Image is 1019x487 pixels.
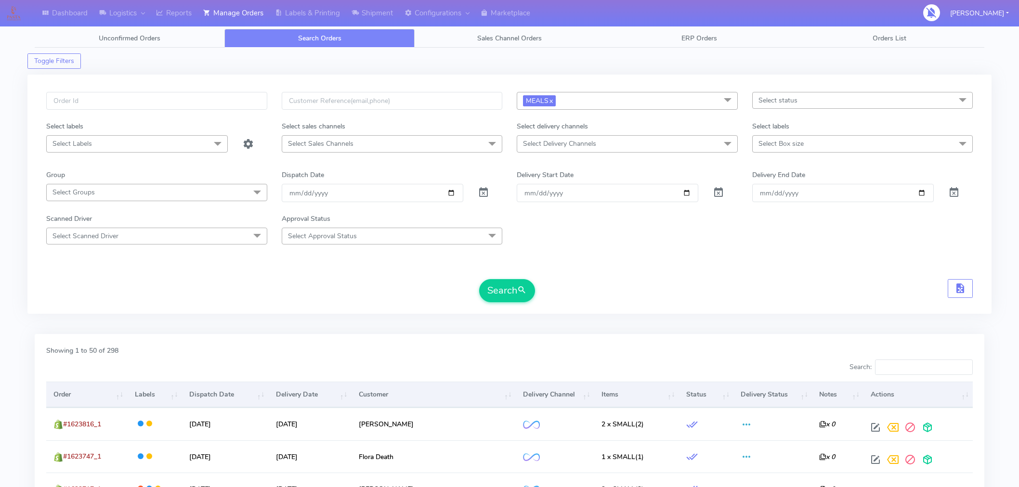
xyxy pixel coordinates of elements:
span: Unconfirmed Orders [99,34,160,43]
label: Select sales channels [282,121,345,131]
th: Delivery Status: activate to sort column ascending [733,382,812,408]
span: #1623816_1 [63,420,101,429]
label: Select labels [46,121,83,131]
span: #1623747_1 [63,452,101,461]
label: Delivery End Date [752,170,805,180]
label: Approval Status [282,214,330,224]
label: Select labels [752,121,789,131]
input: Customer Reference(email,phone) [282,92,503,110]
th: Items: activate to sort column ascending [594,382,679,408]
th: Notes: activate to sort column ascending [812,382,863,408]
img: OnFleet [523,453,540,461]
span: Select Sales Channels [288,139,353,148]
button: Search [479,279,535,302]
th: Dispatch Date: activate to sort column ascending [182,382,269,408]
input: Search: [875,359,973,375]
th: Status: activate to sort column ascending [679,382,733,408]
td: [DATE] [182,408,269,440]
a: x [549,95,553,105]
span: Select Labels [52,139,92,148]
td: Flora Death [351,440,515,473]
th: Customer: activate to sort column ascending [351,382,515,408]
label: Delivery Start Date [517,170,574,180]
label: Showing 1 to 50 of 298 [46,346,118,356]
label: Select delivery channels [517,121,588,131]
input: Order Id [46,92,267,110]
ul: Tabs [35,29,984,48]
td: [DATE] [182,440,269,473]
td: [DATE] [269,408,352,440]
label: Search: [849,359,973,375]
label: Group [46,170,65,180]
label: Dispatch Date [282,170,324,180]
span: Select Groups [52,188,95,197]
td: [DATE] [269,440,352,473]
span: 2 x SMALL [601,420,635,429]
span: Sales Channel Orders [477,34,542,43]
td: [PERSON_NAME] [351,408,515,440]
th: Labels: activate to sort column ascending [127,382,182,408]
img: shopify.png [53,452,63,462]
span: Search Orders [298,34,341,43]
button: Toggle Filters [27,53,81,69]
span: Select Delivery Channels [523,139,596,148]
span: Select status [758,96,797,105]
img: OnFleet [523,421,540,429]
span: ERP Orders [681,34,717,43]
th: Delivery Date: activate to sort column ascending [269,382,352,408]
i: x 0 [819,420,835,429]
i: x 0 [819,452,835,461]
th: Actions: activate to sort column ascending [863,382,973,408]
span: Select Approval Status [288,231,357,241]
span: Orders List [873,34,906,43]
th: Order: activate to sort column ascending [46,382,127,408]
button: [PERSON_NAME] [943,3,1016,23]
span: MEALS [523,95,556,106]
img: shopify.png [53,420,63,429]
th: Delivery Channel: activate to sort column ascending [516,382,594,408]
span: 1 x SMALL [601,452,635,461]
span: (1) [601,452,644,461]
span: Select Box size [758,139,804,148]
span: (2) [601,420,644,429]
label: Scanned Driver [46,214,92,224]
span: Select Scanned Driver [52,231,118,241]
